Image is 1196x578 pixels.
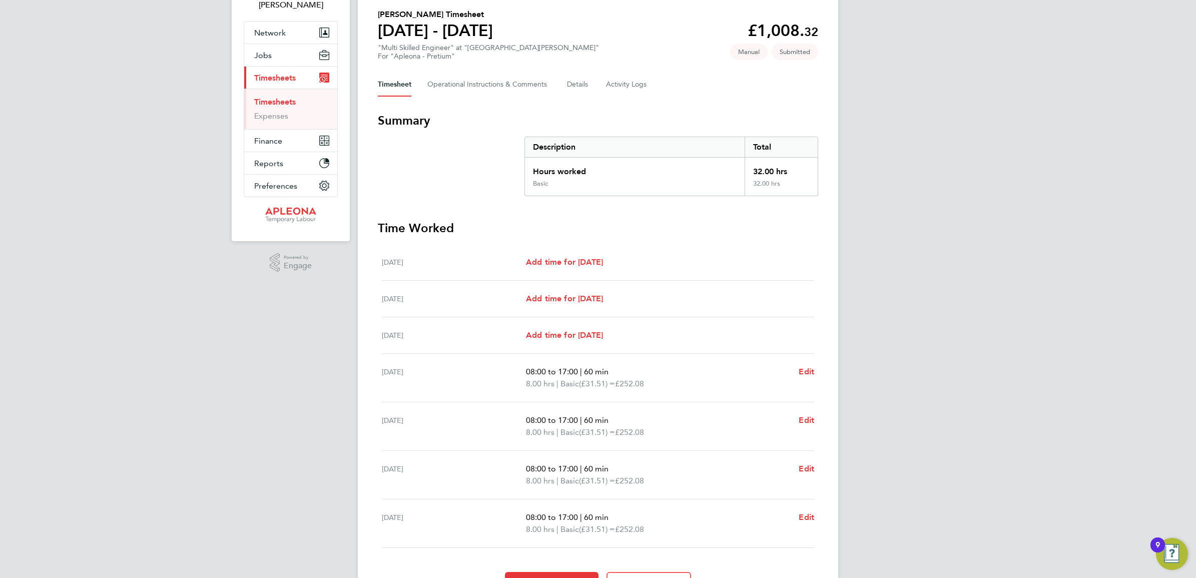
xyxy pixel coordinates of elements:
button: Finance [244,130,337,152]
span: Add time for [DATE] [526,257,603,267]
button: Network [244,22,337,44]
span: 08:00 to 17:00 [526,512,578,522]
span: £252.08 [615,427,644,437]
div: [DATE] [382,463,526,487]
div: [DATE] [382,256,526,268]
h1: [DATE] - [DATE] [378,21,493,41]
button: Jobs [244,44,337,66]
span: Finance [254,136,282,146]
span: 08:00 to 17:00 [526,464,578,473]
div: [DATE] [382,366,526,390]
span: 60 min [584,464,609,473]
span: 8.00 hrs [526,524,554,534]
span: Powered by [284,253,312,262]
span: (£31.51) = [579,524,615,534]
span: Edit [799,512,814,522]
span: Preferences [254,181,297,191]
span: Edit [799,415,814,425]
span: Network [254,28,286,38]
span: 08:00 to 17:00 [526,367,578,376]
a: Edit [799,414,814,426]
a: Add time for [DATE] [526,329,603,341]
span: Jobs [254,51,272,60]
div: 32.00 hrs [745,158,818,180]
div: Timesheets [244,89,337,129]
span: 8.00 hrs [526,379,554,388]
span: Add time for [DATE] [526,330,603,340]
span: Basic [560,523,579,535]
h3: Summary [378,113,818,129]
span: | [580,464,582,473]
a: Expenses [254,111,288,121]
span: | [580,367,582,376]
span: £252.08 [615,524,644,534]
div: "Multi Skilled Engineer" at "[GEOGRAPHIC_DATA][PERSON_NAME]" [378,44,599,61]
a: Timesheets [254,97,296,107]
div: For "Apleona - Pretium" [378,52,599,61]
span: | [556,524,558,534]
app-decimal: £1,008. [748,21,818,40]
span: | [556,379,558,388]
span: (£31.51) = [579,427,615,437]
div: Summary [524,137,818,196]
button: Timesheets [244,67,337,89]
span: Basic [560,426,579,438]
span: 60 min [584,367,609,376]
span: Edit [799,367,814,376]
span: | [580,415,582,425]
button: Reports [244,152,337,174]
a: Edit [799,511,814,523]
span: 60 min [584,415,609,425]
span: 8.00 hrs [526,476,554,485]
span: (£31.51) = [579,379,615,388]
div: Hours worked [525,158,745,180]
span: This timesheet was manually created. [730,44,768,60]
span: Add time for [DATE] [526,294,603,303]
div: Basic [533,180,548,188]
a: Edit [799,366,814,378]
span: Timesheets [254,73,296,83]
div: 9 [1155,545,1160,558]
span: Engage [284,262,312,270]
span: Basic [560,378,579,390]
div: [DATE] [382,511,526,535]
div: [DATE] [382,293,526,305]
span: £252.08 [615,476,644,485]
div: Total [745,137,818,157]
span: £252.08 [615,379,644,388]
a: Go to home page [244,207,338,223]
a: Add time for [DATE] [526,256,603,268]
a: Edit [799,463,814,475]
button: Details [567,73,590,97]
span: | [580,512,582,522]
span: Basic [560,475,579,487]
span: | [556,476,558,485]
div: 32.00 hrs [745,180,818,196]
span: This timesheet is Submitted. [772,44,818,60]
span: 08:00 to 17:00 [526,415,578,425]
span: Reports [254,159,283,168]
div: [DATE] [382,329,526,341]
span: 60 min [584,512,609,522]
h3: Time Worked [378,220,818,236]
button: Open Resource Center, 9 new notifications [1156,538,1188,570]
a: Add time for [DATE] [526,293,603,305]
span: | [556,427,558,437]
button: Timesheet [378,73,411,97]
h2: [PERSON_NAME] Timesheet [378,9,493,21]
button: Preferences [244,175,337,197]
img: apleona-logo-retina.png [265,207,316,223]
button: Operational Instructions & Comments [427,73,551,97]
span: Edit [799,464,814,473]
span: 8.00 hrs [526,427,554,437]
button: Activity Logs [606,73,648,97]
div: [DATE] [382,414,526,438]
span: 32 [804,25,818,39]
span: (£31.51) = [579,476,615,485]
a: Powered byEngage [270,253,312,272]
div: Description [525,137,745,157]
